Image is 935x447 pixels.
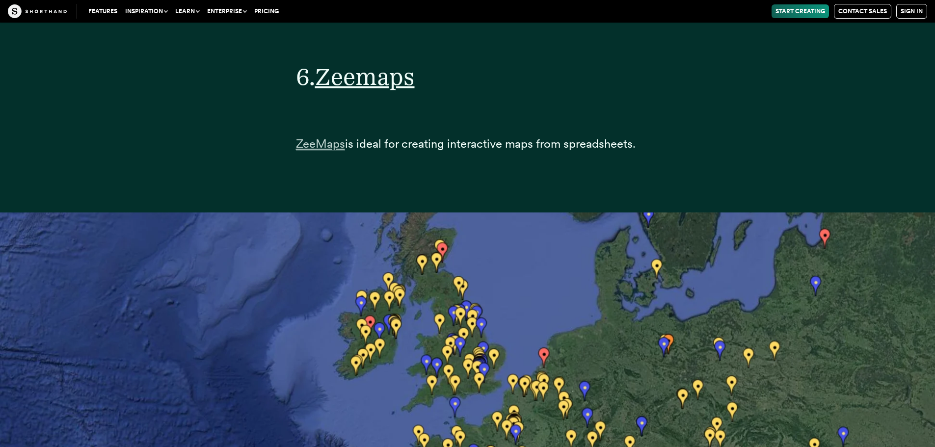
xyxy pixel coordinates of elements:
[250,4,283,18] a: Pricing
[8,4,67,18] img: The Craft
[896,4,927,19] a: Sign in
[203,4,250,18] button: Enterprise
[345,136,636,151] span: is ideal for creating interactive maps from spreadsheets.
[296,62,315,91] span: 6.
[84,4,121,18] a: Features
[315,62,415,91] a: Zeemaps
[772,4,829,18] a: Start Creating
[834,4,891,19] a: Contact Sales
[296,136,345,151] a: ZeeMaps
[171,4,203,18] button: Learn
[121,4,171,18] button: Inspiration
